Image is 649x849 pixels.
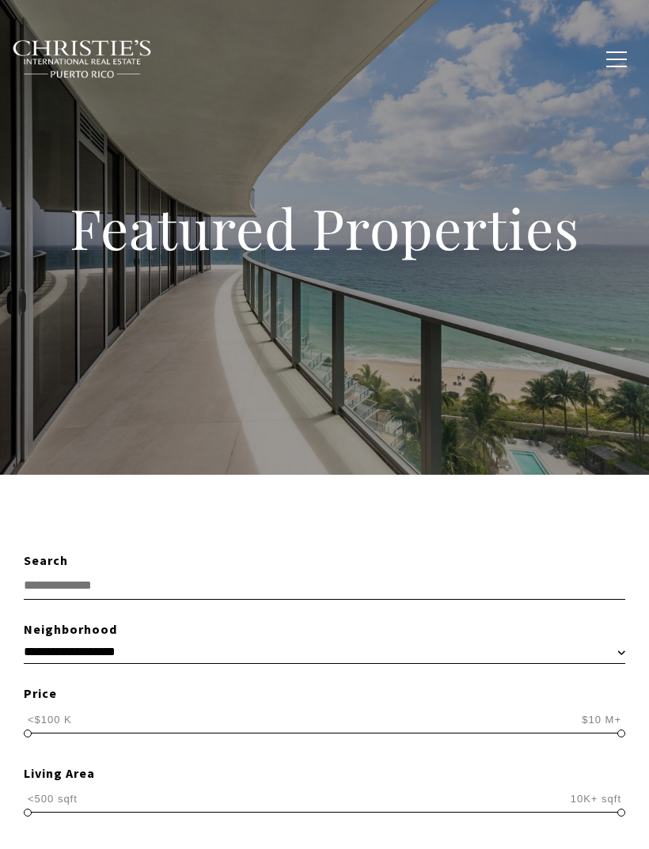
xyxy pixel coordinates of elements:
[40,193,609,263] h1: Featured Properties
[24,620,625,640] div: Neighborhood
[12,40,153,79] img: Christie's International Real Estate black text logo
[24,684,625,704] div: Price
[578,712,625,727] span: $10 M+
[567,791,625,806] span: 10K+ sqft
[24,764,625,784] div: Living Area
[24,791,82,806] span: <500 sqft
[24,712,76,727] span: <$100 K
[24,551,625,571] div: Search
